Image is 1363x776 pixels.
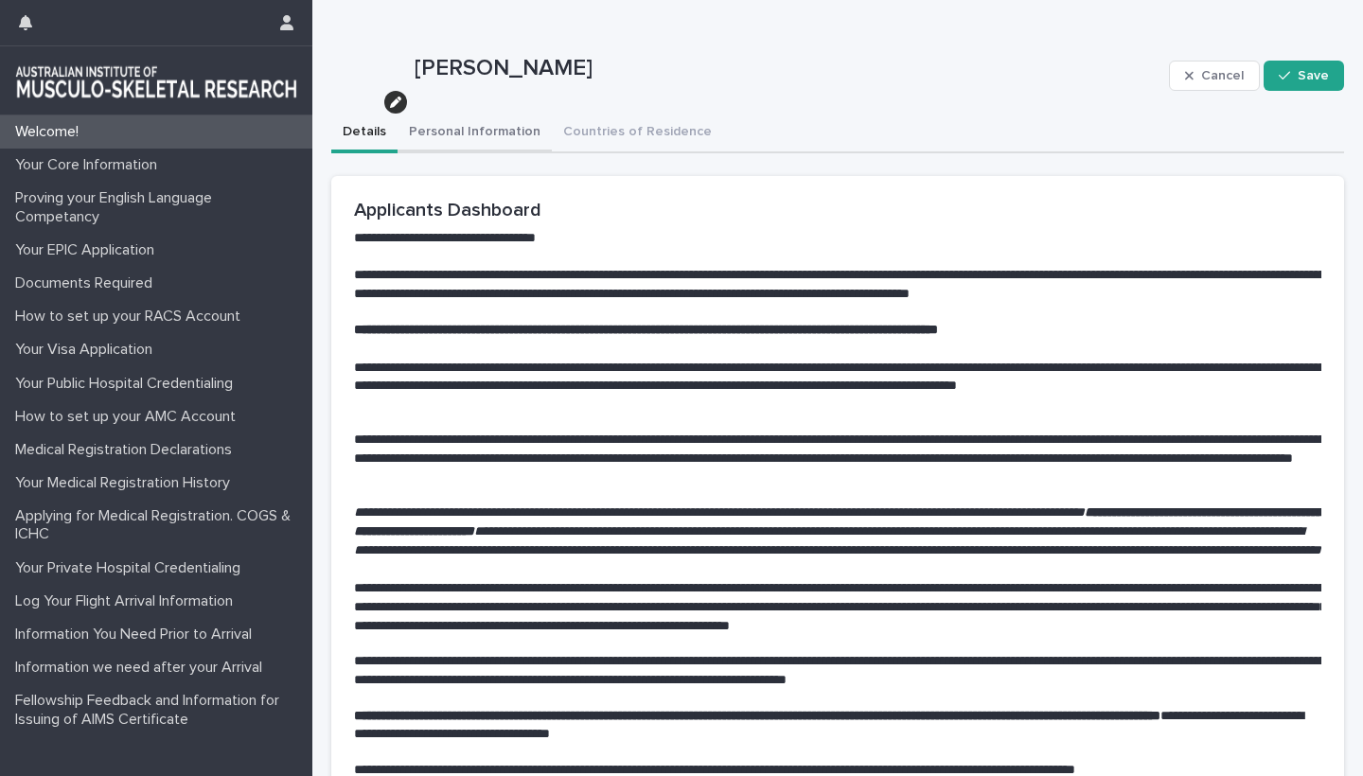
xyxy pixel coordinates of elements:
p: Proving your English Language Competancy [8,189,312,225]
p: How to set up your RACS Account [8,308,256,326]
button: Save [1264,61,1344,91]
p: Your Visa Application [8,341,168,359]
span: Save [1298,69,1329,82]
button: Details [331,114,398,153]
img: 1xcjEmqDTcmQhduivVBy [15,62,297,99]
p: Your EPIC Application [8,241,169,259]
p: Information You Need Prior to Arrival [8,626,267,644]
p: How to set up your AMC Account [8,408,251,426]
p: Applying for Medical Registration. COGS & ICHC [8,507,312,543]
button: Personal Information [398,114,552,153]
p: Information we need after your Arrival [8,659,277,677]
span: Cancel [1201,69,1244,82]
p: Medical Registration Declarations [8,441,247,459]
p: Log Your Flight Arrival Information [8,592,248,610]
p: Your Public Hospital Credentialing [8,375,248,393]
p: Your Private Hospital Credentialing [8,559,256,577]
p: Documents Required [8,274,168,292]
p: Welcome! [8,123,94,141]
h2: Applicants Dashboard [354,199,1321,221]
p: Fellowship Feedback and Information for Issuing of AIMS Certificate [8,692,312,728]
button: Cancel [1169,61,1260,91]
button: Countries of Residence [552,114,723,153]
p: [PERSON_NAME] [415,55,1161,82]
p: Your Core Information [8,156,172,174]
p: Your Medical Registration History [8,474,245,492]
